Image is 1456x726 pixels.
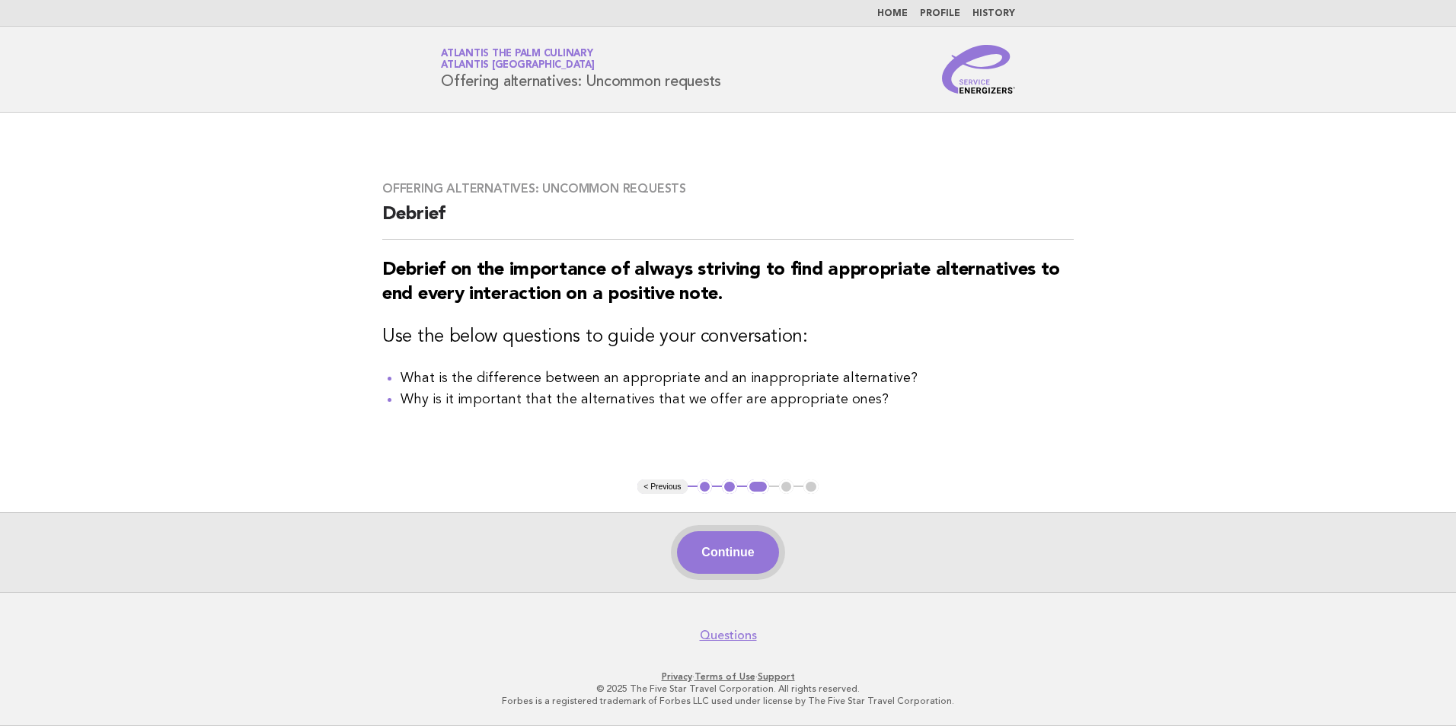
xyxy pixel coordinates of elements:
[698,479,713,495] button: 1
[694,671,755,682] a: Terms of Use
[677,531,778,574] button: Continue
[637,479,687,495] button: < Previous
[382,325,1074,349] h3: Use the below questions to guide your conversation:
[747,479,769,495] button: 3
[920,9,960,18] a: Profile
[401,389,1074,410] li: Why is it important that the alternatives that we offer are appropriate ones?
[262,670,1194,683] p: · ·
[382,181,1074,196] h3: Offering alternatives: Uncommon requests
[877,9,908,18] a: Home
[700,628,757,643] a: Questions
[441,49,595,70] a: Atlantis The Palm CulinaryAtlantis [GEOGRAPHIC_DATA]
[262,695,1194,707] p: Forbes is a registered trademark of Forbes LLC used under license by The Five Star Travel Corpora...
[972,9,1015,18] a: History
[382,202,1074,240] h2: Debrief
[262,683,1194,695] p: © 2025 The Five Star Travel Corporation. All rights reserved.
[441,61,595,71] span: Atlantis [GEOGRAPHIC_DATA]
[382,261,1060,304] strong: Debrief on the importance of always striving to find appropriate alternatives to end every intera...
[662,671,692,682] a: Privacy
[942,45,1015,94] img: Service Energizers
[758,671,795,682] a: Support
[401,368,1074,389] li: What is the difference between an appropriate and an inappropriate alternative?
[722,479,737,495] button: 2
[441,49,721,89] h1: Offering alternatives: Uncommon requests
